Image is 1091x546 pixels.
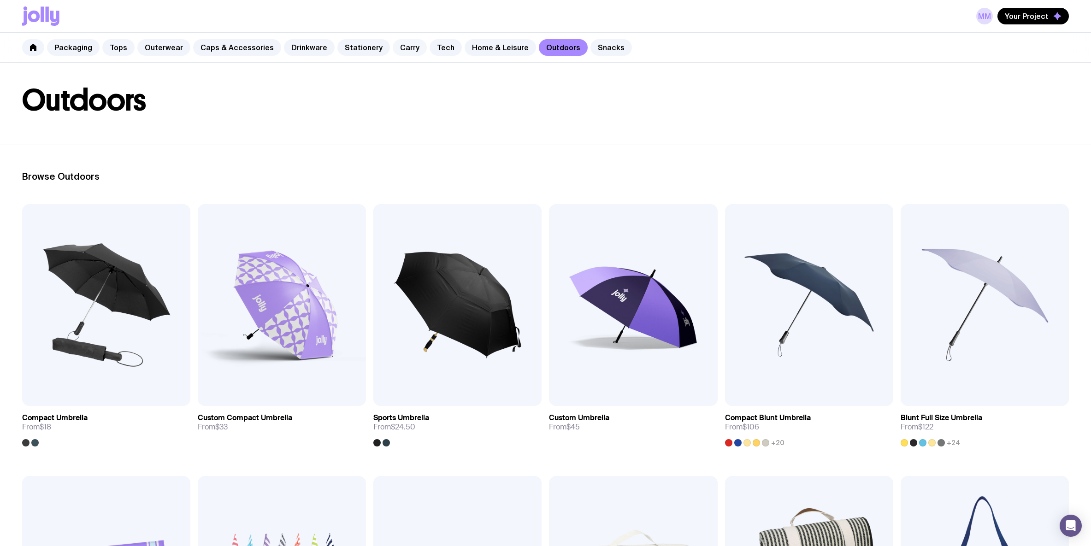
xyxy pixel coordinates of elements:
[373,413,429,423] h3: Sports Umbrella
[566,422,580,432] span: $45
[215,422,228,432] span: $33
[40,422,51,432] span: $18
[137,39,190,56] a: Outerwear
[22,406,190,446] a: Compact UmbrellaFrom$18
[22,86,1069,115] h1: Outdoors
[947,439,960,446] span: +24
[590,39,632,56] a: Snacks
[430,39,462,56] a: Tech
[918,422,933,432] span: $122
[771,439,784,446] span: +20
[198,423,228,432] span: From
[22,423,51,432] span: From
[549,406,717,439] a: Custom UmbrellaFrom$45
[976,8,993,24] a: MM
[725,406,893,446] a: Compact Blunt UmbrellaFrom$106+20
[539,39,588,56] a: Outdoors
[337,39,390,56] a: Stationery
[22,171,1069,182] h2: Browse Outdoors
[743,422,759,432] span: $106
[901,406,1069,446] a: Blunt Full Size UmbrellaFrom$122+24
[1060,515,1082,537] div: Open Intercom Messenger
[198,406,366,439] a: Custom Compact UmbrellaFrom$33
[391,422,415,432] span: $24.50
[393,39,427,56] a: Carry
[997,8,1069,24] button: Your Project
[725,423,759,432] span: From
[193,39,281,56] a: Caps & Accessories
[1005,12,1049,21] span: Your Project
[22,413,88,423] h3: Compact Umbrella
[549,423,580,432] span: From
[549,413,609,423] h3: Custom Umbrella
[373,423,415,432] span: From
[47,39,100,56] a: Packaging
[284,39,335,56] a: Drinkware
[465,39,536,56] a: Home & Leisure
[102,39,135,56] a: Tops
[373,406,542,446] a: Sports UmbrellaFrom$24.50
[901,413,982,423] h3: Blunt Full Size Umbrella
[198,413,292,423] h3: Custom Compact Umbrella
[725,413,811,423] h3: Compact Blunt Umbrella
[901,423,933,432] span: From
